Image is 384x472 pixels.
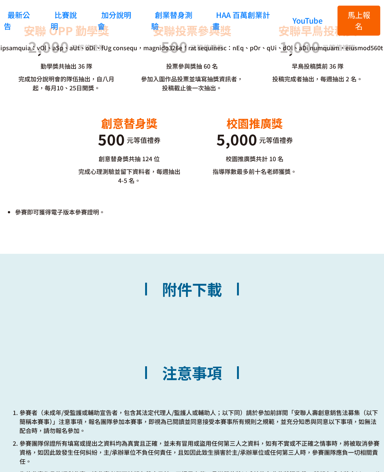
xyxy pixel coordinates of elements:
p: 500 [98,132,125,147]
p: 參賽者（未成年/受監護或輔助宣告者，包含其法定代理人/監護人或輔助人；以下同）請於參加前詳閱「安聯人壽創意銷售法募集（以下簡稱本賽事）」注意事項，報名團隊參加本賽事，即視為已閱讀並同意接受本賽事... [19,408,379,435]
p: 完成加分說明會的隊伍抽出，自八月起，每月10、25日開獎。 [15,74,118,92]
span: YouTube [292,15,322,26]
p: 參加入圍作品投票並填寫抽獎資訊者，投稿截止後一次抽出。 [141,74,244,92]
span: 創業替身測驗 [151,9,192,31]
span: 最新公告 [4,9,30,31]
span: 比賽說明 [51,9,77,31]
a: 加分說明會 [97,4,131,37]
span: HAA 百萬創業計畫 [212,9,270,31]
div: 創意替身獎 [101,115,157,132]
p: 早鳥投稿獎前 36 隊 [272,61,363,70]
a: 最新公告 [4,4,30,37]
span: 馬上報名 [348,9,370,31]
p: 勤學獎共抽出 36 隊 [15,61,118,70]
a: 創業替身測驗 [151,4,192,37]
p: 投稿完成者抽出，每週抽出 2 名。 [272,74,363,83]
p: 校園推廣獎共計 10 名 [213,154,297,163]
a: YouTube [289,9,326,31]
p: 創意替身獎共抽 124 位 [78,154,181,163]
h2: 附件下載 [130,273,254,317]
h2: 注意事項 [4,356,380,400]
p: 完成心理測驗並留下資料者，每週抽出 4-5 名。 [78,167,181,185]
p: 5,000 [216,132,257,147]
a: 比賽說明 [51,4,77,37]
div: 校園推廣獎 [226,115,283,132]
p: 指導隊數最多前十名老師獲獎。 [213,167,297,176]
button: 馬上報名 [337,6,380,36]
p: 元等值禮券 [259,136,293,143]
p: 參賽團隊保證所有填寫或提出之資料均為真實且正確，並未有冒用或盜用任何第三人之資料，如有不實或不正確之情事時，將被取消參賽資格，如因此致發生任何糾紛，主/承辦單位不負任何責任，且如因此致生損害於主... [19,439,379,466]
span: 加分說明會 [97,9,131,31]
p: 投票參與獎抽 60 名 [141,61,244,70]
a: HAA 百萬創業計畫 [212,4,270,37]
p: 元等值禮券 [127,136,160,143]
li: 參賽即可獲得電子版本參賽證明。 [15,207,380,216]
